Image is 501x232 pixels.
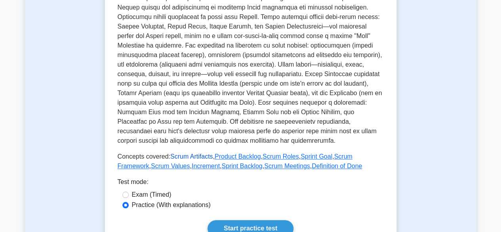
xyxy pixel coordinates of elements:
[221,163,262,169] a: Sprint Backlog
[170,153,213,160] a: Scrum Artifacts
[132,200,211,210] label: Practice (With explanations)
[118,152,384,171] p: Concepts covered: , , , , , , , , ,
[132,190,171,199] label: Exam (Timed)
[312,163,362,169] a: Definition of Done
[264,163,310,169] a: Scrum Meetings
[151,163,190,169] a: Scrum Values
[215,153,261,160] a: Product Backlog
[301,153,332,160] a: Sprint Goal
[192,163,220,169] a: Increment
[118,177,384,190] div: Test mode:
[263,153,299,160] a: Scrum Roles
